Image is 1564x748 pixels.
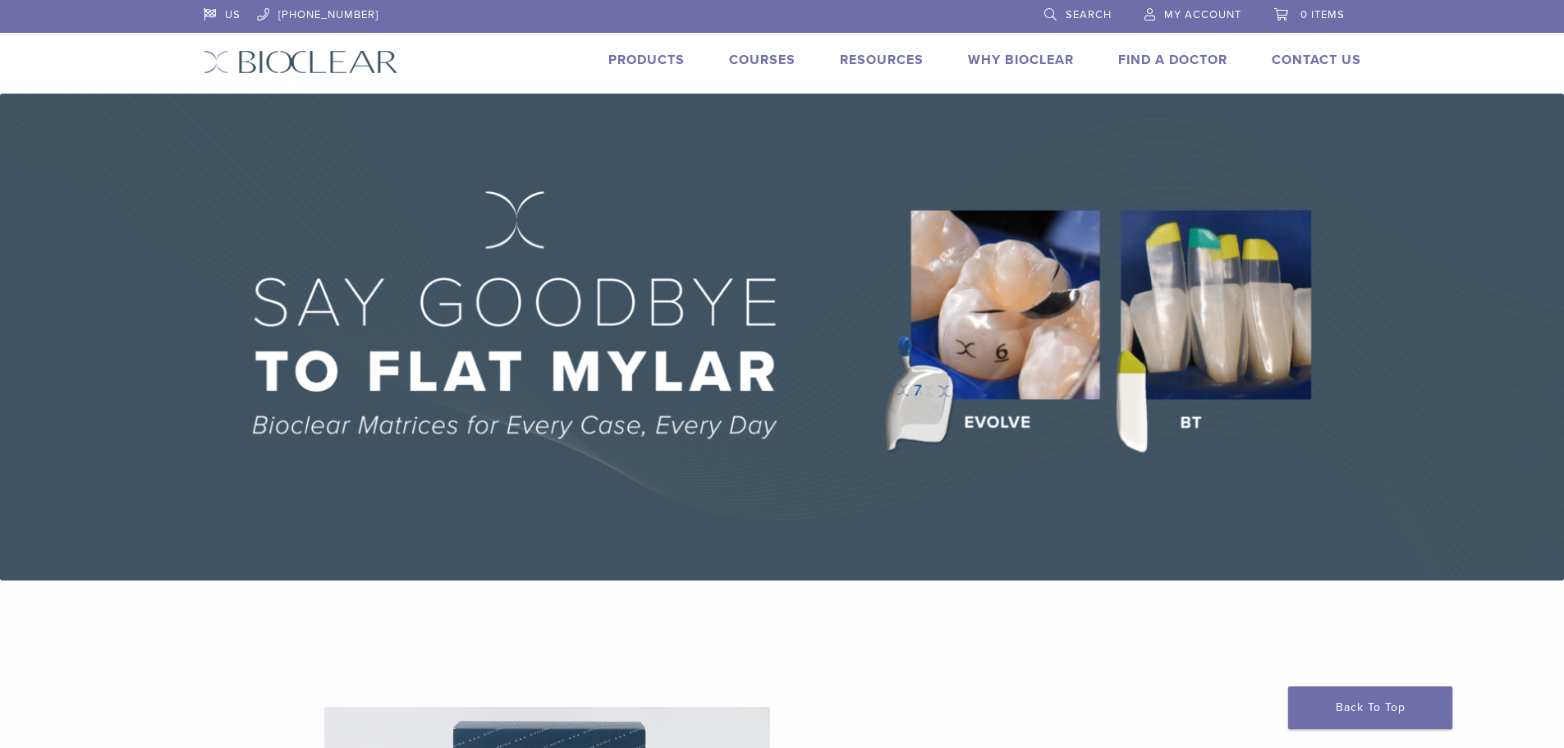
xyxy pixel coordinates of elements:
[729,52,796,68] a: Courses
[1288,686,1452,729] a: Back To Top
[840,52,924,68] a: Resources
[1066,8,1112,21] span: Search
[1164,8,1241,21] span: My Account
[204,50,398,74] img: Bioclear
[1272,52,1361,68] a: Contact Us
[1118,52,1227,68] a: Find A Doctor
[1300,8,1345,21] span: 0 items
[608,52,685,68] a: Products
[968,52,1074,68] a: Why Bioclear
